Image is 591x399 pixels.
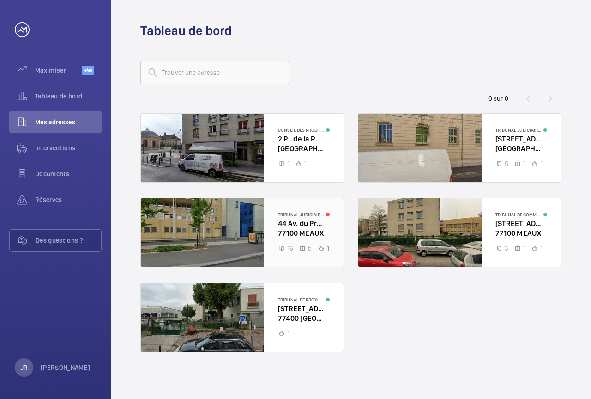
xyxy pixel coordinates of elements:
font: 0 sur 0 [488,95,508,102]
font: JR [21,364,27,371]
font: [PERSON_NAME] [41,364,90,371]
font: Maximiser [35,67,66,74]
font: Bêta [84,68,92,73]
font: Tableau de bord [140,23,232,38]
font: Mes adresses [35,118,75,126]
font: Réserves [35,196,62,203]
input: Trouver une adresse [140,61,289,84]
font: Interventions [35,144,76,152]
font: Des questions ? [36,237,83,244]
font: Tableau de bord [35,92,82,100]
font: Documents [35,170,69,178]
